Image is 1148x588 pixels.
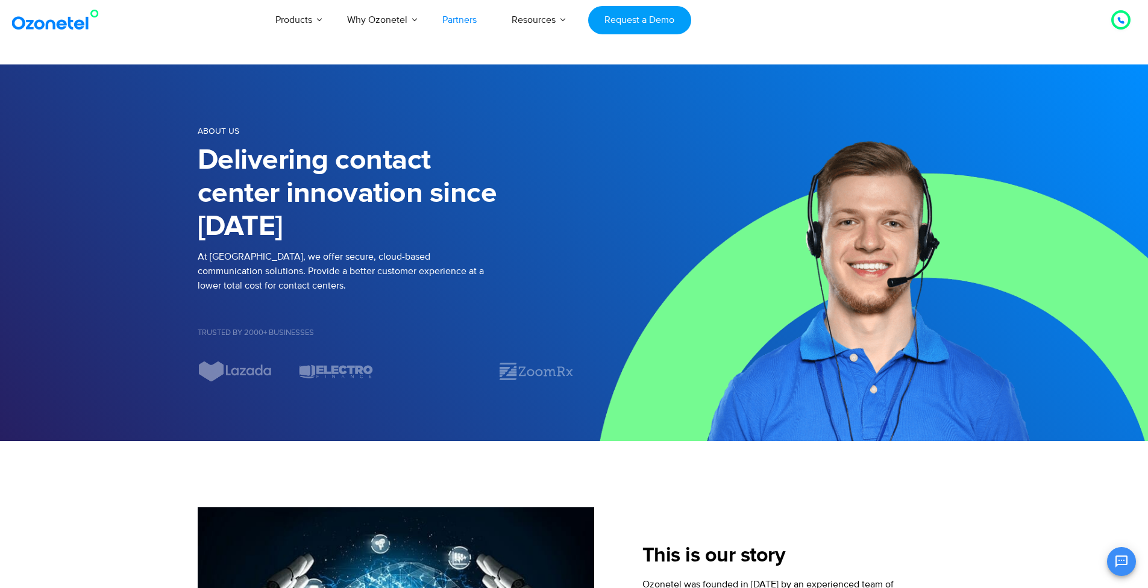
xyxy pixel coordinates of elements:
div: 6 / 7 [198,361,274,382]
div: Image Carousel [198,361,574,382]
button: Open chat [1107,547,1136,576]
a: Request a Demo [588,6,691,34]
h2: This is our story [642,544,951,568]
h1: Delivering contact center innovation since [DATE] [198,144,574,243]
span: About us [198,126,239,136]
img: Lazada [198,361,274,382]
div: 1 / 7 [398,364,474,379]
p: At [GEOGRAPHIC_DATA], we offer secure, cloud-based communication solutions. Provide a better cust... [198,249,574,293]
div: 7 / 7 [298,361,374,382]
div: 2 / 7 [498,361,574,382]
img: zoomrx [498,361,574,382]
h5: Trusted by 2000+ Businesses [198,329,574,337]
img: electro [298,361,374,382]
